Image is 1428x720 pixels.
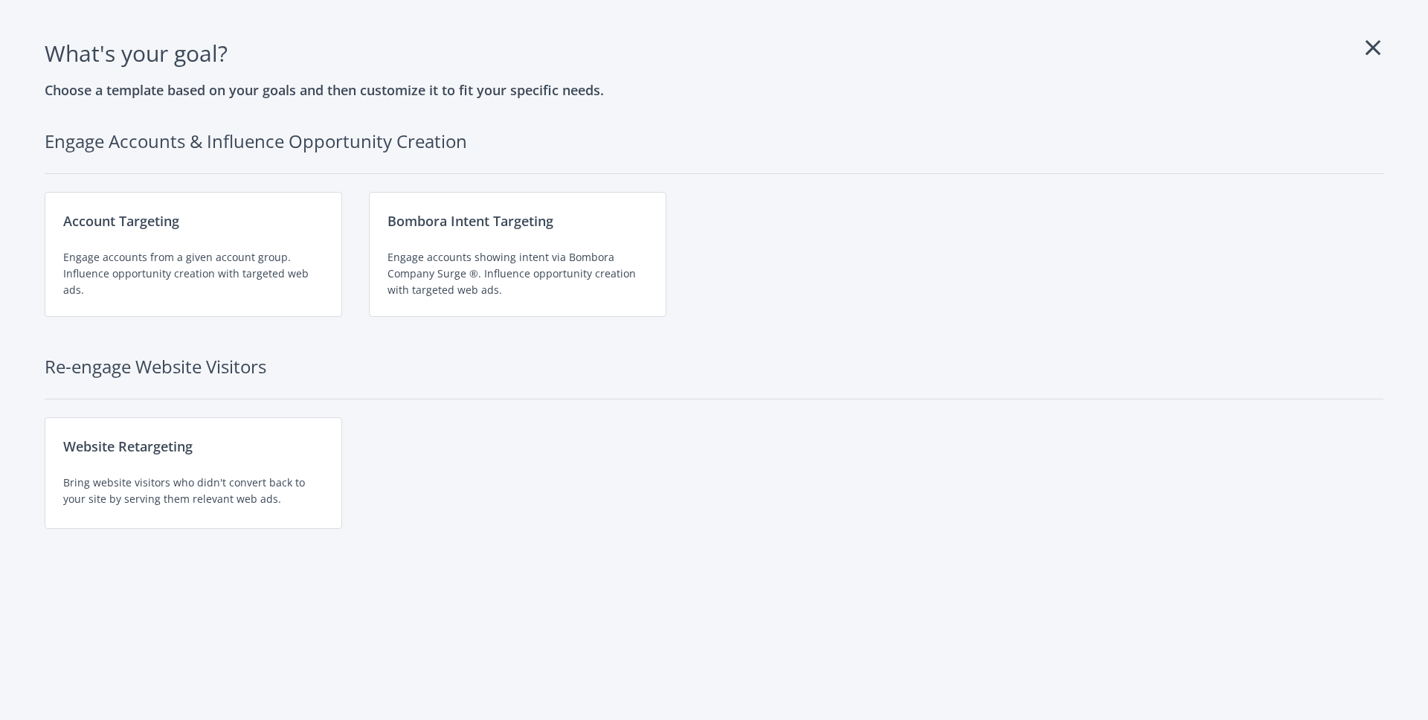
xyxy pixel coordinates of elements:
[387,249,648,298] div: Engage accounts showing intent via Bombora Company Surge ®. Influence opportunity creation with t...
[63,210,324,231] div: Account Targeting
[45,353,1383,399] h2: Re-engage Website Visitors
[63,249,324,298] div: Engage accounts from a given account group. Influence opportunity creation with targeted web ads.
[63,436,324,457] div: Website Retargeting
[45,36,1383,71] h1: What's your goal ?
[45,127,1383,174] h2: Engage Accounts & Influence Opportunity Creation
[45,80,1383,100] h3: Choose a template based on your goals and then customize it to fit your specific needs.
[387,210,648,231] div: Bombora Intent Targeting
[63,475,324,507] div: Bring website visitors who didn't convert back to your site by serving them relevant web ads.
